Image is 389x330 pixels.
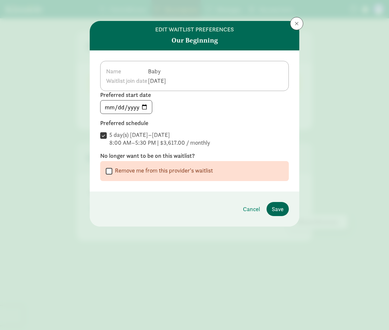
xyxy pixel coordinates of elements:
td: Baby [148,66,170,76]
h6: edit waitlist preferences [155,26,234,33]
span: Cancel [243,205,260,213]
th: Name [106,66,148,76]
div: 8:00 AM–5:30 PM | $3,617.00 / monthly [109,139,210,147]
button: Cancel [238,202,265,216]
label: Preferred start date [100,91,289,99]
button: Save [267,202,289,216]
strong: Our Beginning [172,35,218,45]
th: Waitlist join date [106,76,148,85]
label: Preferred schedule [100,119,289,127]
td: [DATE] [148,76,170,85]
span: Save [272,205,284,213]
label: No longer want to be on this waitlist? [100,152,289,160]
label: Remove me from this provider's waitlist [112,167,213,174]
div: 5 day(s) [DATE]–[DATE] [109,131,210,139]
